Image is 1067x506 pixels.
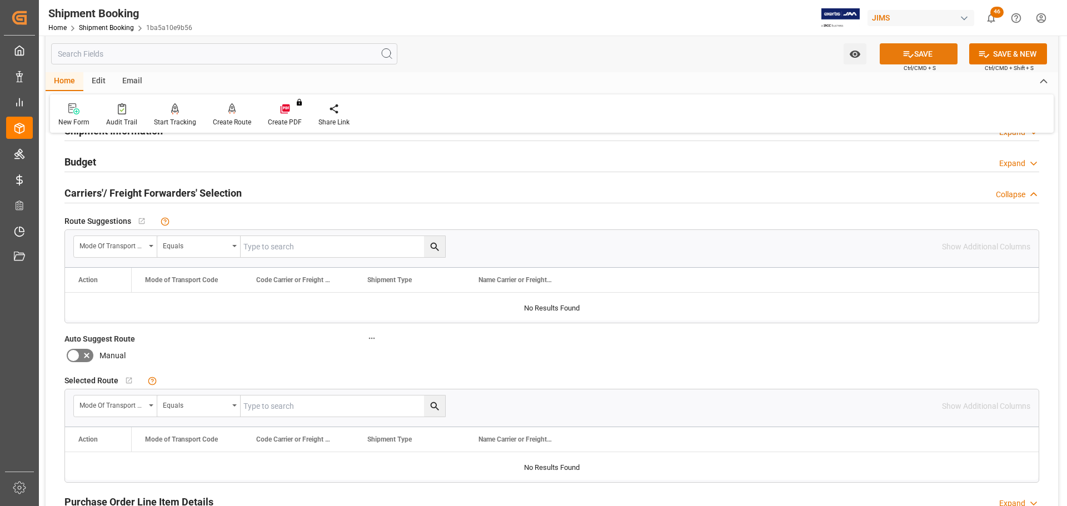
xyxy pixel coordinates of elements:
a: Shipment Booking [79,24,134,32]
input: Search Fields [51,43,397,64]
div: Action [78,276,98,284]
button: open menu [157,395,241,417]
button: SAVE [880,43,958,64]
button: show 46 new notifications [979,6,1004,31]
span: Code Carrier or Freight Forwarder [256,435,331,443]
span: Selected Route [64,375,118,387]
span: Route Suggestions [64,216,131,227]
div: Mode of Transport Code [79,398,145,410]
img: Exertis%20JAM%20-%20Email%20Logo.jpg_1722504956.jpg [821,8,860,28]
div: Equals [163,398,228,410]
button: open menu [74,395,157,417]
button: search button [424,236,445,257]
div: Shipment Booking [48,5,192,22]
div: Expand [999,158,1025,169]
button: SAVE & NEW [969,43,1047,64]
input: Type to search [241,236,445,257]
div: Create Route [213,117,251,127]
div: Start Tracking [154,117,196,127]
span: Mode of Transport Code [145,276,218,284]
span: Shipment Type [367,276,412,284]
button: JIMS [867,7,979,28]
div: Mode of Transport Code [79,238,145,251]
span: Auto Suggest Route [64,333,135,345]
span: Name Carrier or Freight Forwarder [478,276,553,284]
div: Edit [83,72,114,91]
span: Ctrl/CMD + Shift + S [985,64,1034,72]
div: Collapse [996,189,1025,201]
a: Home [48,24,67,32]
span: Manual [99,350,126,362]
div: Action [78,435,98,443]
span: Name Carrier or Freight Forwarder [478,435,553,443]
div: Home [46,72,83,91]
div: New Form [58,117,89,127]
div: Share Link [318,117,350,127]
button: Auto Suggest Route [365,331,379,345]
span: Shipment Type [367,435,412,443]
div: Audit Trail [106,117,137,127]
button: Help Center [1004,6,1029,31]
div: JIMS [867,10,974,26]
span: Code Carrier or Freight Forwarder [256,276,331,284]
h2: Budget [64,154,96,169]
input: Type to search [241,395,445,417]
button: open menu [844,43,866,64]
button: open menu [74,236,157,257]
h2: Carriers'/ Freight Forwarders' Selection [64,186,242,201]
button: search button [424,395,445,417]
button: open menu [157,236,241,257]
span: Mode of Transport Code [145,435,218,443]
span: Ctrl/CMD + S [904,64,936,72]
div: Equals [163,238,228,251]
div: Email [114,72,151,91]
span: 46 [990,7,1004,18]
